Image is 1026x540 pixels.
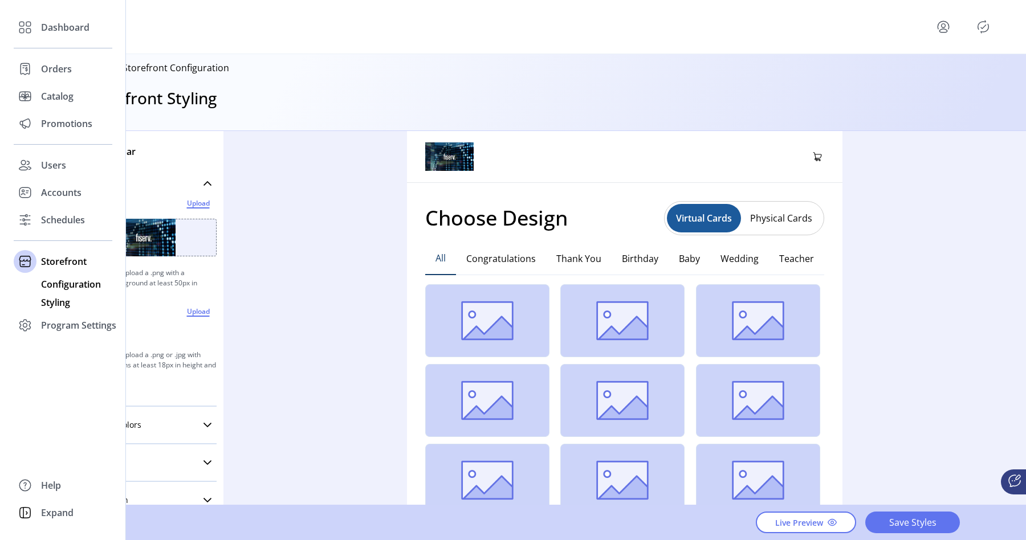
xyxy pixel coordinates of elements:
[181,305,215,318] span: Upload
[71,345,217,385] p: For best results upload a .png or .jpg with square dimensions at least 18px in height and width.
[41,117,92,130] span: Promotions
[710,242,769,275] button: Wedding
[84,86,217,110] h3: Storefront Styling
[71,489,217,512] a: Primary Button
[41,21,89,34] span: Dashboard
[612,242,669,275] button: Birthday
[425,203,568,234] h1: Choose Design
[880,516,945,529] span: Save Styles
[741,209,821,227] button: Physical Cards
[667,204,741,232] button: Virtual Cards
[41,277,101,291] span: Configuration
[41,213,85,227] span: Schedules
[41,255,87,268] span: Storefront
[71,451,217,474] a: Typography
[425,242,456,275] button: All
[974,18,992,36] button: Publisher Panel
[41,62,72,76] span: Orders
[71,263,217,303] p: For best results upload a .png with a transparent background at least 50px in height.
[41,186,82,199] span: Accounts
[181,197,215,210] span: Upload
[41,89,74,103] span: Catalog
[669,242,710,275] button: Baby
[41,506,74,519] span: Expand
[41,478,61,492] span: Help
[769,242,824,275] button: Teacher
[71,145,217,158] p: Styling Toolbar
[756,512,856,533] button: Live Preview
[41,158,66,172] span: Users
[41,296,70,309] span: Styling
[775,517,823,529] span: Live Preview
[71,172,217,195] a: Brand
[456,242,546,275] button: Congratulations
[546,242,612,275] button: Thank You
[934,18,952,36] button: menu
[865,512,960,533] button: Save Styles
[71,195,217,399] div: Brand
[89,61,229,75] p: Back to Storefront Configuration
[71,414,217,436] a: Background colors
[41,318,116,332] span: Program Settings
